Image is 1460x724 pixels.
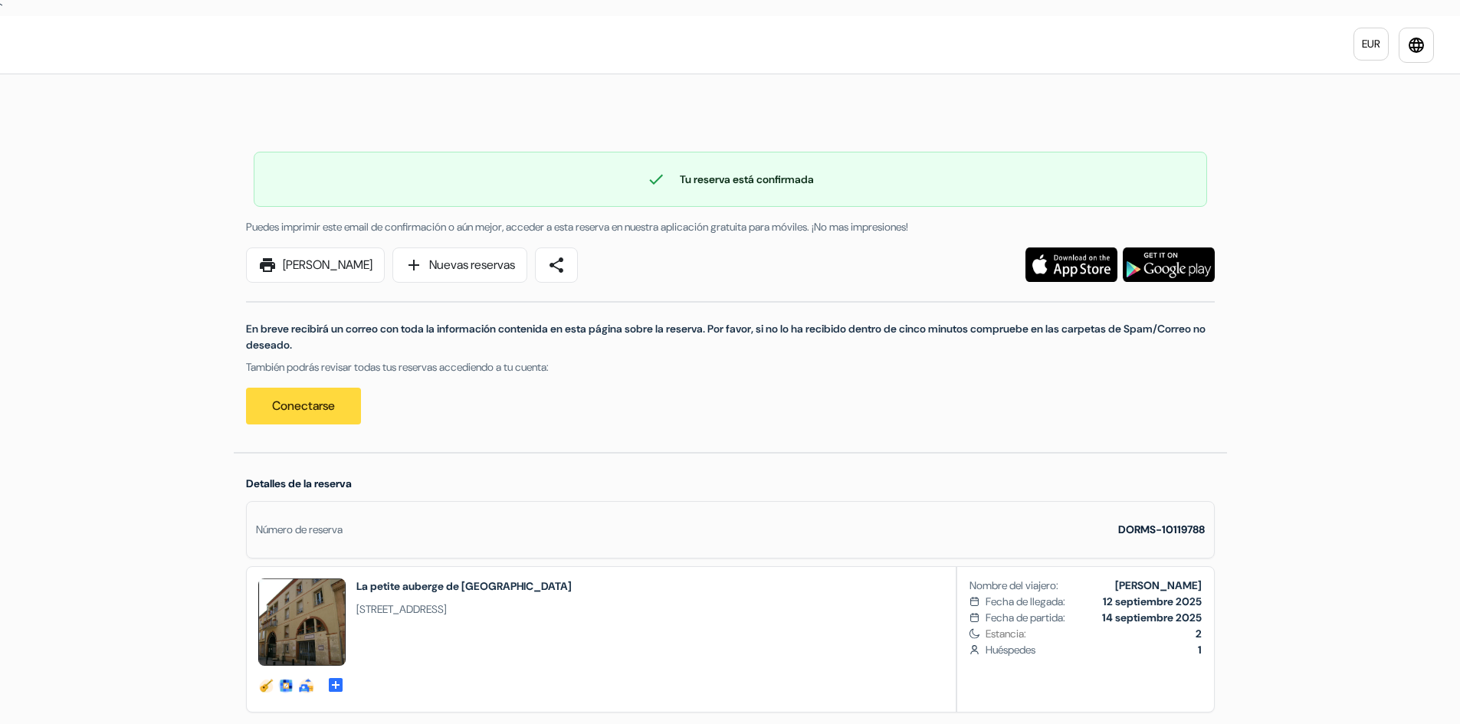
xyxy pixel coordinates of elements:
[1025,247,1117,282] img: Descarga la aplicación gratuita
[1399,28,1434,63] a: language
[986,594,1065,610] span: Fecha de llegada:
[246,388,361,424] a: Conectarse
[258,256,277,274] span: print
[1196,627,1202,640] b: 2
[405,256,423,274] span: add
[254,170,1206,188] div: Tu reserva está confirmada
[246,321,1215,353] p: En breve recibirá un correo con toda la información contenida en esta página sobre la reserva. Po...
[970,578,1058,594] span: Nombre del viajero:
[256,522,343,538] div: Número de reserva
[1407,36,1426,54] i: language
[1103,595,1202,608] b: 12 septiembre 2025
[246,220,908,234] span: Puedes imprimir este email de confirmación o aún mejor, acceder a esta reserva en nuestra aplicac...
[246,477,352,490] span: Detalles de la reserva
[326,675,345,691] a: add_box
[535,247,578,283] a: share
[1353,28,1389,61] a: EUR
[1118,523,1205,536] strong: DORMS-10119788
[1123,247,1215,282] img: Descarga la aplicación gratuita
[1115,578,1202,592] b: [PERSON_NAME]
[246,359,1215,375] p: También podrás revisar todas tus reservas accediendo a tu cuenta:
[392,247,527,283] a: addNuevas reservas
[647,170,665,188] span: check
[258,578,346,666] img: faade_2414314962616236476.JPG
[547,256,566,274] span: share
[356,578,572,594] h2: La petite auberge de [GEOGRAPHIC_DATA]
[326,676,345,691] span: add_box
[986,642,1201,658] span: Huéspedes
[986,610,1065,626] span: Fecha de partida:
[1102,611,1202,624] b: 14 septiembre 2025
[356,601,572,618] span: [STREET_ADDRESS]
[986,626,1201,642] span: Estancia:
[246,247,385,283] a: print[PERSON_NAME]
[18,31,210,58] img: AlberguesJuveniles.es
[1198,643,1202,657] b: 1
